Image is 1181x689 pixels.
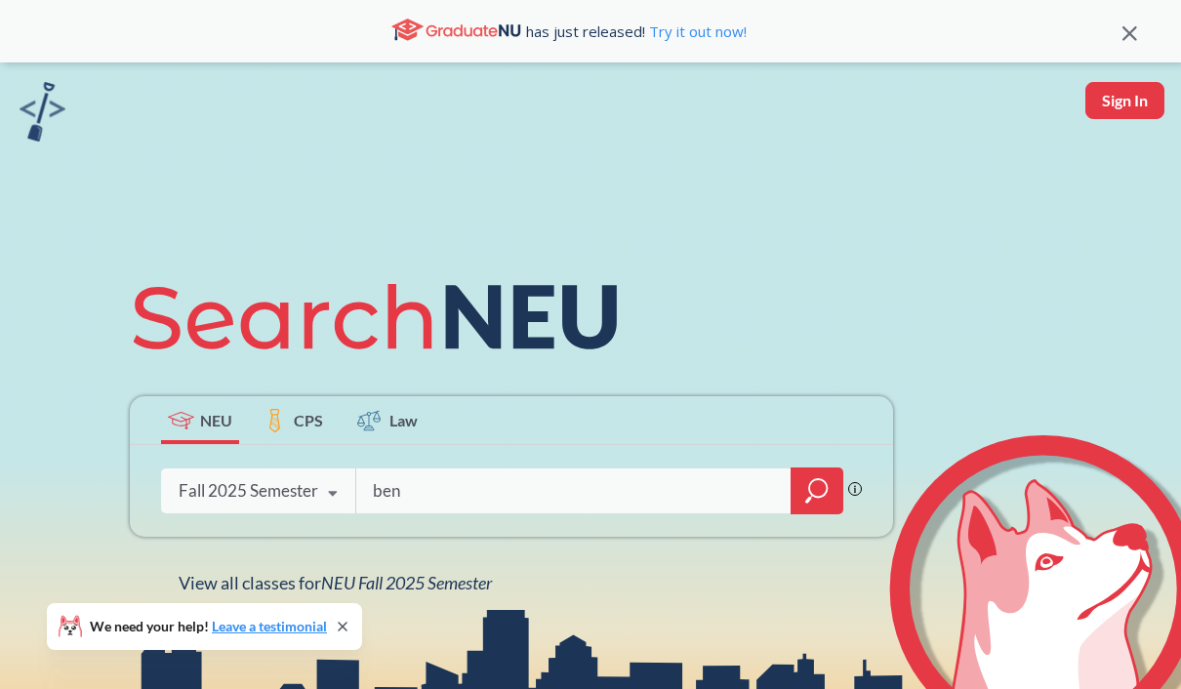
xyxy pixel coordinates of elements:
span: We need your help! [90,620,327,633]
a: Try it out now! [645,21,747,41]
img: sandbox logo [20,82,65,142]
span: NEU [200,409,232,431]
svg: magnifying glass [805,477,829,505]
span: Law [389,409,418,431]
div: Fall 2025 Semester [179,480,318,502]
button: Sign In [1085,82,1164,119]
span: CPS [294,409,323,431]
a: sandbox logo [20,82,65,147]
span: View all classes for [179,572,492,593]
span: NEU Fall 2025 Semester [321,572,492,593]
span: has just released! [526,20,747,42]
a: Leave a testimonial [212,618,327,634]
div: magnifying glass [791,467,843,514]
input: Class, professor, course number, "phrase" [371,470,777,511]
